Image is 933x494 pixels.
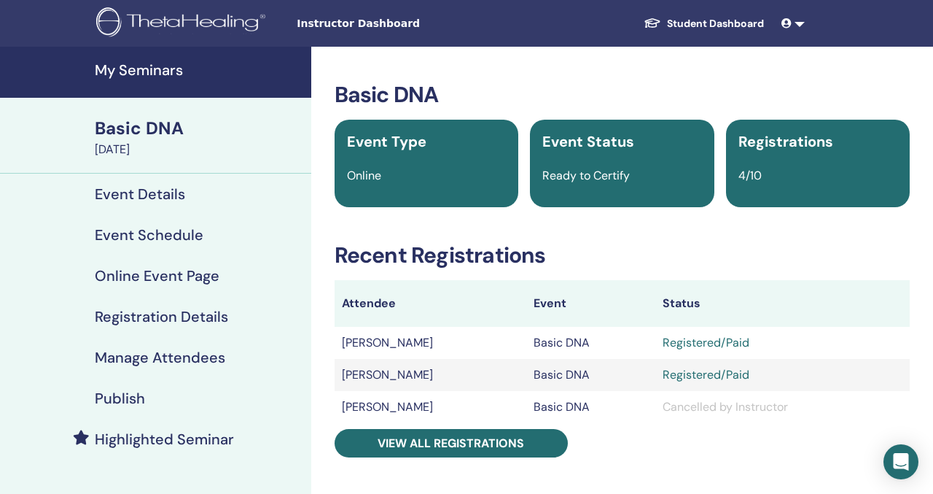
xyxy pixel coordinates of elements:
[378,436,524,451] span: View all registrations
[644,17,661,29] img: graduation-cap-white.svg
[526,359,655,391] td: Basic DNA
[526,391,655,423] td: Basic DNA
[883,444,918,479] div: Open Intercom Messenger
[738,132,833,151] span: Registrations
[335,280,527,327] th: Attendee
[347,132,426,151] span: Event Type
[542,132,634,151] span: Event Status
[542,168,630,183] span: Ready to Certify
[347,168,381,183] span: Online
[95,390,145,407] h4: Publish
[95,226,203,244] h4: Event Schedule
[663,366,902,384] div: Registered/Paid
[95,308,228,325] h4: Registration Details
[335,359,527,391] td: [PERSON_NAME]
[526,280,655,327] th: Event
[663,398,902,416] div: Cancelled by Instructor
[95,349,225,366] h4: Manage Attendees
[632,10,776,37] a: Student Dashboard
[335,242,910,269] h3: Recent Registrations
[738,168,762,183] span: 4/10
[297,16,515,31] span: Instructor Dashboard
[95,431,234,448] h4: Highlighted Seminar
[335,429,568,458] a: View all registrations
[663,334,902,352] div: Registered/Paid
[95,141,302,158] div: [DATE]
[86,116,311,158] a: Basic DNA[DATE]
[95,116,302,141] div: Basic DNA
[95,61,302,79] h4: My Seminars
[526,327,655,359] td: Basic DNA
[335,391,527,423] td: [PERSON_NAME]
[655,280,910,327] th: Status
[96,7,270,40] img: logo.png
[335,327,527,359] td: [PERSON_NAME]
[95,185,185,203] h4: Event Details
[95,267,219,285] h4: Online Event Page
[335,82,910,108] h3: Basic DNA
